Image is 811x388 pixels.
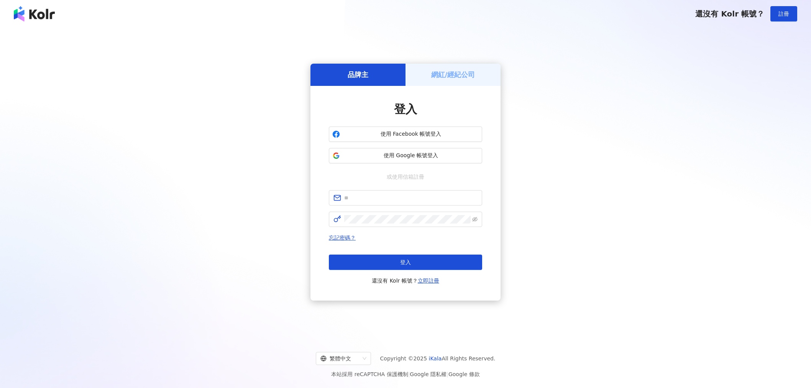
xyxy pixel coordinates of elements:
[320,352,360,365] div: 繁體中文
[380,354,496,363] span: Copyright © 2025 All Rights Reserved.
[448,371,480,377] a: Google 條款
[400,259,411,265] span: 登入
[329,148,482,163] button: 使用 Google 帳號登入
[472,217,478,222] span: eye-invisible
[778,11,789,17] span: 註冊
[410,371,447,377] a: Google 隱私權
[770,6,797,21] button: 註冊
[381,173,430,181] span: 或使用信箱註冊
[329,235,356,241] a: 忘記密碼？
[394,102,417,116] span: 登入
[447,371,448,377] span: |
[695,9,764,18] span: 還沒有 Kolr 帳號？
[331,370,479,379] span: 本站採用 reCAPTCHA 保護機制
[431,70,475,79] h5: 網紅/經紀公司
[329,255,482,270] button: 登入
[348,70,368,79] h5: 品牌主
[329,127,482,142] button: 使用 Facebook 帳號登入
[343,130,479,138] span: 使用 Facebook 帳號登入
[343,152,479,159] span: 使用 Google 帳號登入
[418,278,439,284] a: 立即註冊
[372,276,439,285] span: 還沒有 Kolr 帳號？
[429,355,442,362] a: iKala
[14,6,55,21] img: logo
[408,371,410,377] span: |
